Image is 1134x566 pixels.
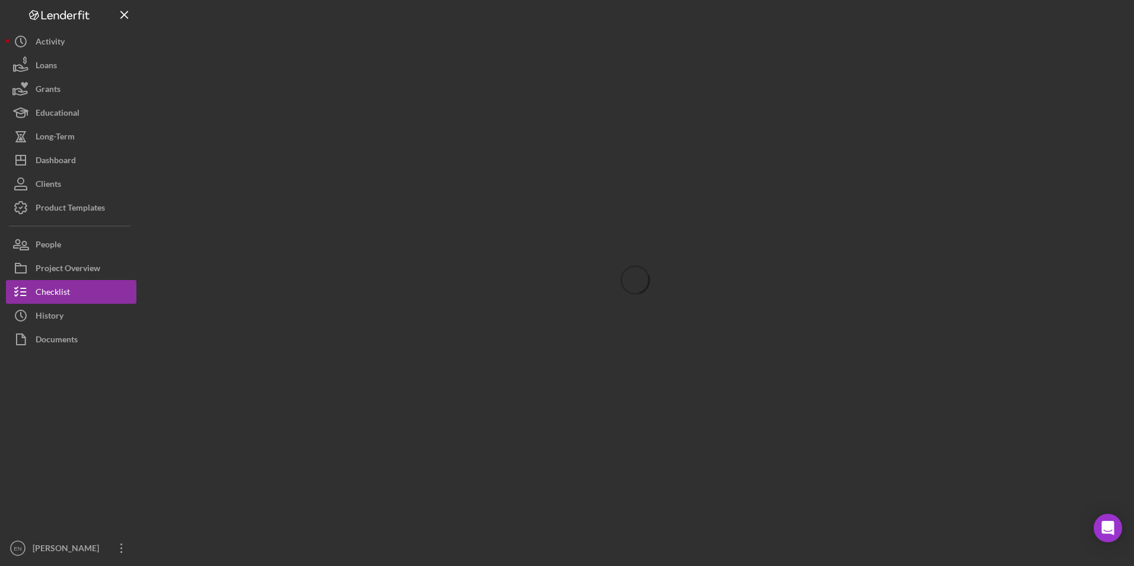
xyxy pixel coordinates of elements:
button: Checklist [6,280,136,304]
button: Loans [6,53,136,77]
button: Project Overview [6,256,136,280]
button: People [6,233,136,256]
div: Activity [36,30,65,56]
div: Checklist [36,280,70,307]
button: EN[PERSON_NAME] [6,536,136,560]
text: EN [14,545,21,552]
button: Product Templates [6,196,136,220]
div: Open Intercom Messenger [1094,514,1122,542]
div: Long-Term [36,125,75,151]
div: Documents [36,327,78,354]
button: Long-Term [6,125,136,148]
div: Loans [36,53,57,80]
div: Product Templates [36,196,105,222]
div: [PERSON_NAME] [30,536,107,563]
div: Project Overview [36,256,100,283]
div: People [36,233,61,259]
button: History [6,304,136,327]
button: Documents [6,327,136,351]
button: Clients [6,172,136,196]
div: Clients [36,172,61,199]
div: Educational [36,101,79,128]
button: Grants [6,77,136,101]
button: Educational [6,101,136,125]
div: Dashboard [36,148,76,175]
button: Activity [6,30,136,53]
button: Dashboard [6,148,136,172]
div: Grants [36,77,60,104]
div: History [36,304,63,330]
